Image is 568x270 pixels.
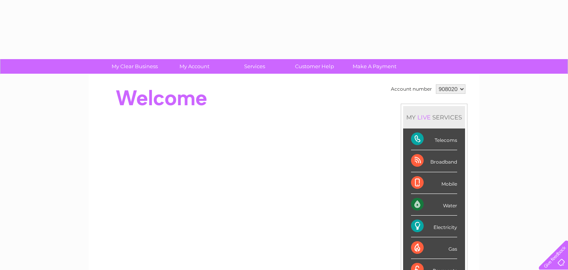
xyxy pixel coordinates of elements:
div: Gas [411,237,457,259]
div: Electricity [411,216,457,237]
div: Telecoms [411,128,457,150]
div: MY SERVICES [403,106,465,128]
a: Customer Help [282,59,347,74]
td: Account number [389,82,434,96]
div: Mobile [411,172,457,194]
div: LIVE [416,114,432,121]
a: My Clear Business [102,59,167,74]
div: Broadband [411,150,457,172]
a: Make A Payment [342,59,407,74]
div: Water [411,194,457,216]
a: Services [222,59,287,74]
a: My Account [162,59,227,74]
